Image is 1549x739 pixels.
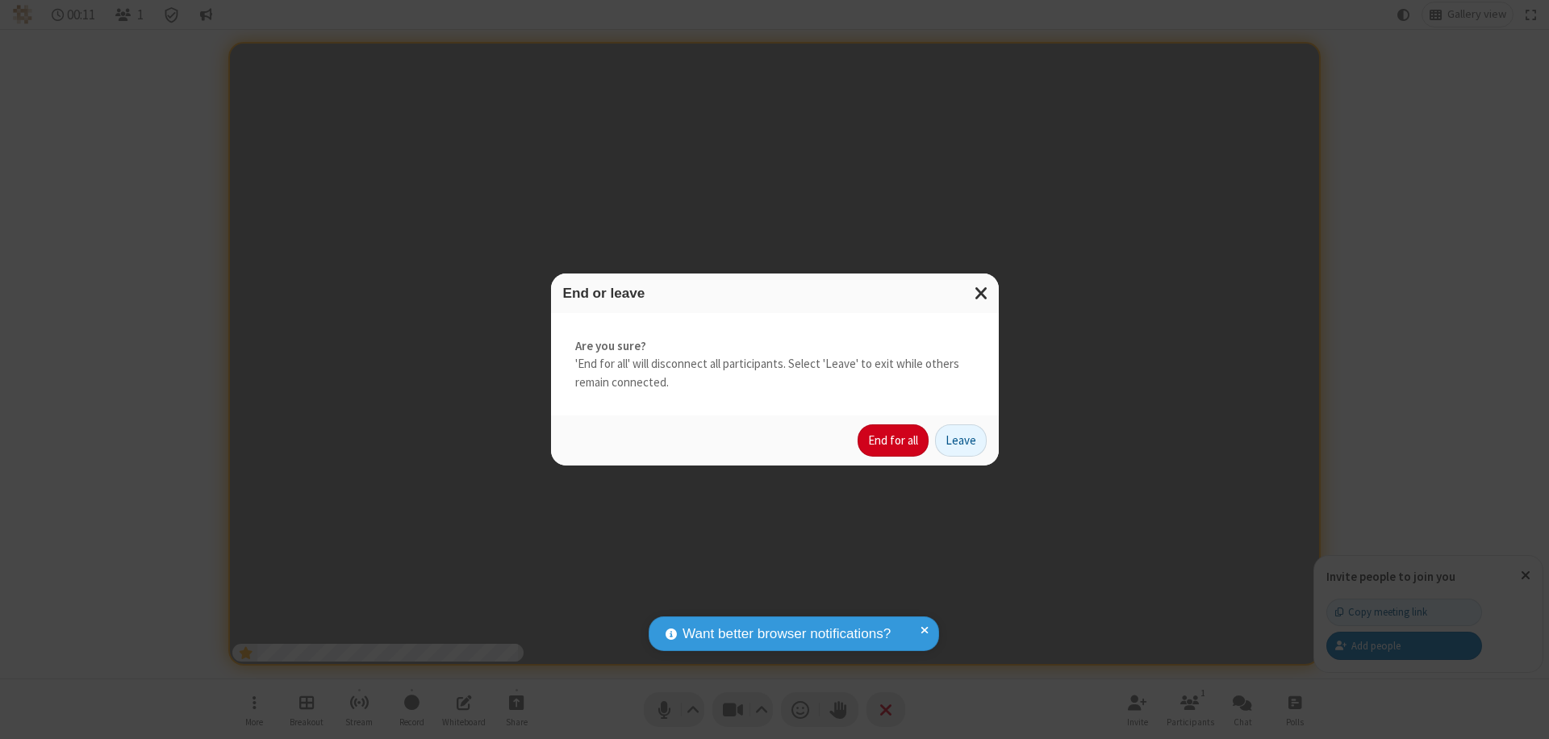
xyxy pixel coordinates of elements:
button: Close modal [965,273,999,313]
strong: Are you sure? [575,337,975,356]
button: End for all [858,424,929,457]
div: 'End for all' will disconnect all participants. Select 'Leave' to exit while others remain connec... [551,313,999,416]
button: Leave [935,424,987,457]
h3: End or leave [563,286,987,301]
span: Want better browser notifications? [683,624,891,645]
